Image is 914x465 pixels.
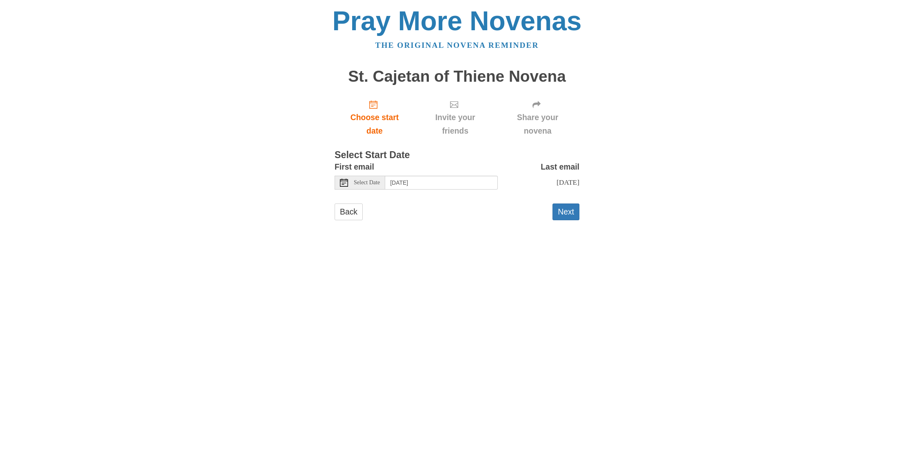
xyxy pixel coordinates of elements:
[496,93,579,142] div: Click "Next" to confirm your start date first.
[415,93,496,142] div: Click "Next" to confirm your start date first.
[333,6,582,36] a: Pray More Novenas
[335,160,374,174] label: First email
[375,41,539,49] a: The original novena reminder
[335,93,415,142] a: Choose start date
[335,203,363,220] a: Back
[423,111,488,138] span: Invite your friends
[552,203,579,220] button: Next
[343,111,406,138] span: Choose start date
[354,180,380,186] span: Select Date
[335,150,579,161] h3: Select Start Date
[504,111,571,138] span: Share your novena
[335,68,579,85] h1: St. Cajetan of Thiene Novena
[541,160,579,174] label: Last email
[557,178,579,186] span: [DATE]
